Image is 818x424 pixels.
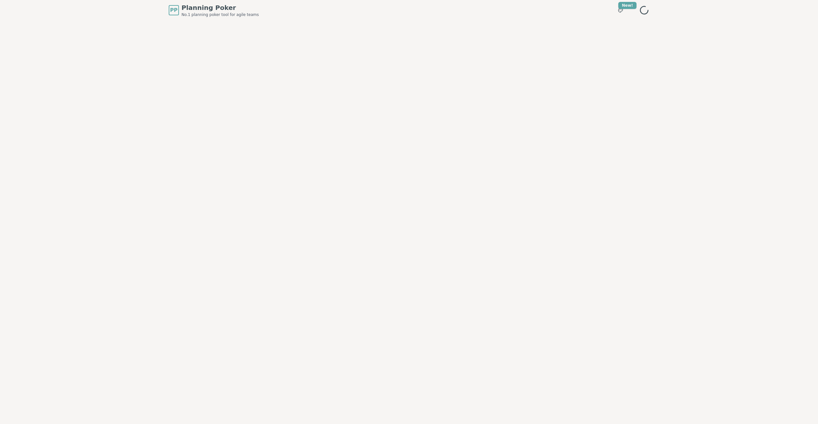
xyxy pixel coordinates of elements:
button: New! [615,4,626,16]
span: Planning Poker [181,3,259,12]
a: PPPlanning PokerNo.1 planning poker tool for agile teams [169,3,259,17]
span: No.1 planning poker tool for agile teams [181,12,259,17]
div: New! [618,2,637,9]
span: PP [170,6,177,14]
